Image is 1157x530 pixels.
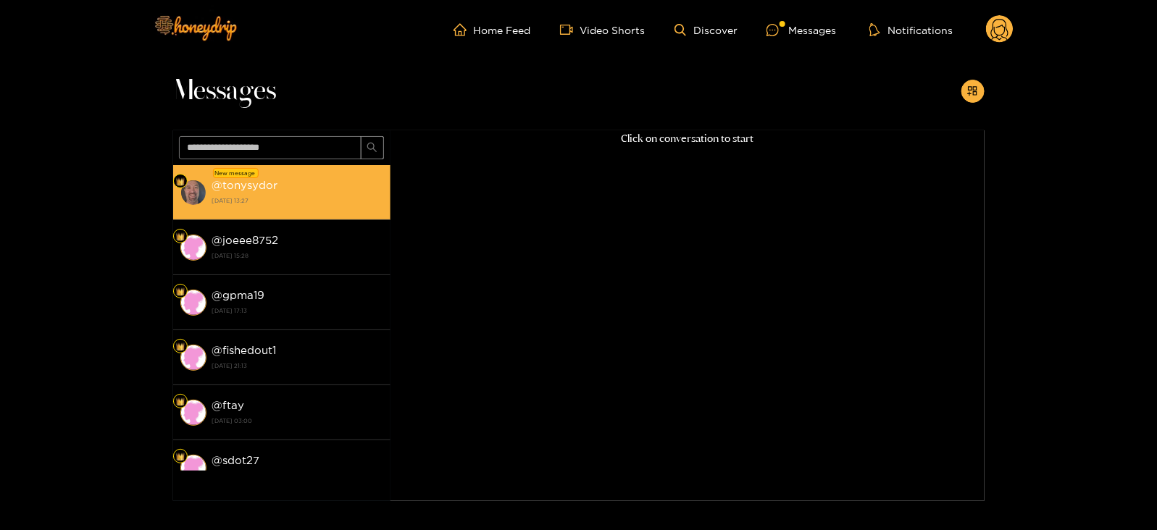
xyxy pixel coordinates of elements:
strong: @ sdot27 [212,454,260,466]
span: appstore-add [967,85,978,98]
span: home [454,23,474,36]
img: conversation [180,290,206,316]
div: Messages [767,22,836,38]
strong: @ ftay [212,399,245,411]
img: Fan Level [176,177,185,186]
strong: @ tonysydor [212,179,278,191]
button: appstore-add [961,80,985,103]
a: Video Shorts [560,23,646,36]
button: search [361,136,384,159]
strong: [DATE] 09:30 [212,469,383,482]
strong: @ gpma19 [212,289,265,301]
span: Messages [173,74,277,109]
p: Click on conversation to start [390,130,985,147]
img: conversation [180,345,206,371]
a: Discover [674,24,738,36]
button: Notifications [865,22,957,37]
strong: [DATE] 15:28 [212,249,383,262]
img: conversation [180,455,206,481]
strong: [DATE] 21:13 [212,359,383,372]
img: Fan Level [176,397,185,406]
img: Fan Level [176,453,185,461]
strong: [DATE] 17:13 [212,304,383,317]
strong: [DATE] 03:00 [212,414,383,427]
div: New message [213,168,259,178]
img: conversation [180,180,206,206]
img: conversation [180,400,206,426]
span: search [367,142,377,154]
span: video-camera [560,23,580,36]
strong: [DATE] 13:27 [212,194,383,207]
strong: @ fishedout1 [212,344,277,356]
img: conversation [180,235,206,261]
img: Fan Level [176,232,185,241]
img: Fan Level [176,287,185,296]
a: Home Feed [454,23,531,36]
img: Fan Level [176,342,185,351]
strong: @ joeee8752 [212,234,279,246]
